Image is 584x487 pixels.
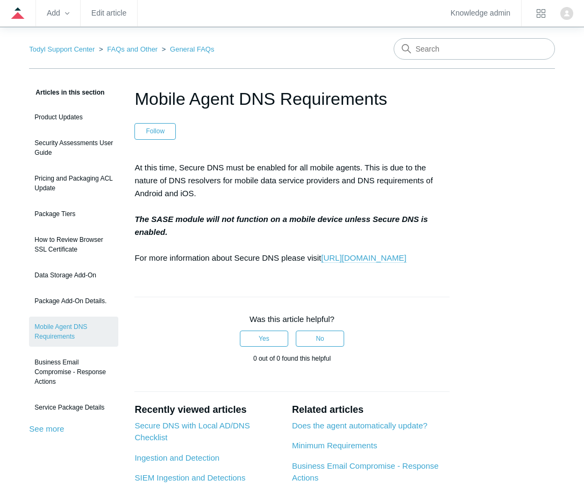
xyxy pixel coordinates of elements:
a: Business Email Compromise - Response Actions [292,461,439,483]
a: Business Email Compromise - Response Actions [29,352,118,392]
a: Todyl Support Center [29,45,95,53]
img: user avatar [560,7,573,20]
strong: The SASE module will not function on a mobile device unless Secure DNS is enabled. [134,214,428,237]
p: At this time, Secure DNS must be enabled for all mobile agents. This is due to the nature of DNS ... [134,161,449,264]
zd-hc-trigger: Click your profile icon to open the profile menu [560,7,573,20]
a: Package Tiers [29,204,118,224]
span: Was this article helpful? [250,314,334,324]
a: Ingestion and Detection [134,453,219,462]
a: Product Updates [29,107,118,127]
a: How to Review Browser SSL Certificate [29,230,118,260]
button: This article was helpful [240,331,288,347]
a: Service Package Details [29,397,118,418]
a: Minimum Requirements [292,441,377,450]
span: 0 out of 0 found this helpful [253,355,331,362]
a: [URL][DOMAIN_NAME] [321,253,406,263]
a: Edit article [91,10,126,16]
li: Todyl Support Center [29,45,97,53]
a: Data Storage Add-On [29,265,118,285]
span: Articles in this section [29,89,104,96]
a: Knowledge admin [451,10,510,16]
button: This article was not helpful [296,331,344,347]
h1: Mobile Agent DNS Requirements [134,86,449,112]
a: SIEM Ingestion and Detections [134,473,245,482]
li: FAQs and Other [97,45,160,53]
li: General FAQs [160,45,215,53]
a: FAQs and Other [107,45,158,53]
a: See more [29,424,64,433]
a: General FAQs [170,45,214,53]
button: Follow Article [134,123,176,139]
a: Secure DNS with Local AD/DNS Checklist [134,421,250,442]
input: Search [394,38,555,60]
a: Pricing and Packaging ACL Update [29,168,118,198]
zd-hc-trigger: Add [47,10,69,16]
a: Package Add-On Details. [29,291,118,311]
a: Mobile Agent DNS Requirements [29,317,118,347]
h2: Recently viewed articles [134,403,281,417]
a: Security Assessments User Guide [29,133,118,163]
a: Does the agent automatically update? [292,421,428,430]
h2: Related articles [292,403,450,417]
